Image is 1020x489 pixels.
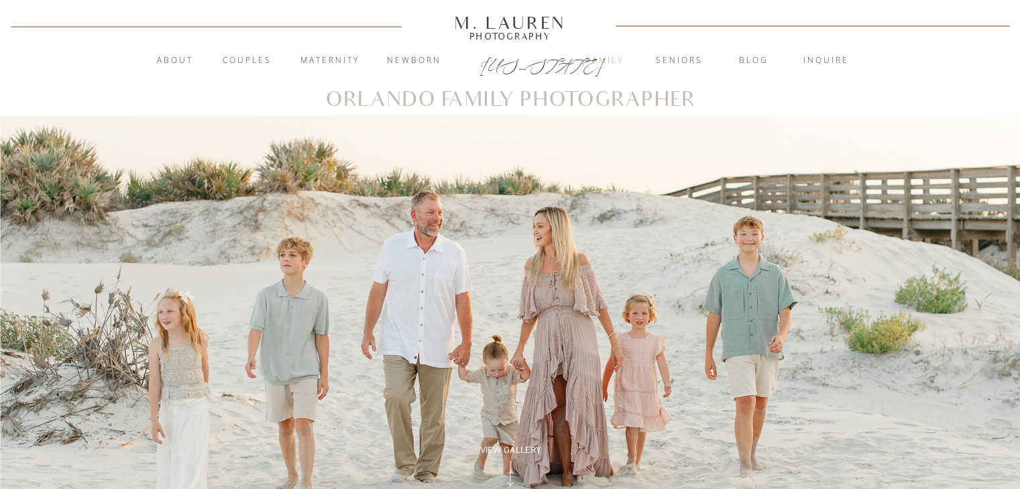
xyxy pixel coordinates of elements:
[294,54,366,68] a: Maternity
[569,54,641,68] a: Family
[325,90,696,110] h1: Orlando Family Photographer
[211,54,284,68] a: Couples
[718,54,790,68] a: blog
[480,55,541,71] a: [US_STATE]
[643,54,716,68] a: Seniors
[449,33,572,40] a: Photography
[414,15,606,30] a: M. Lauren
[150,54,201,68] a: About
[378,54,451,68] a: Newborn
[465,444,557,456] a: View Gallery
[790,54,862,68] a: inquire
